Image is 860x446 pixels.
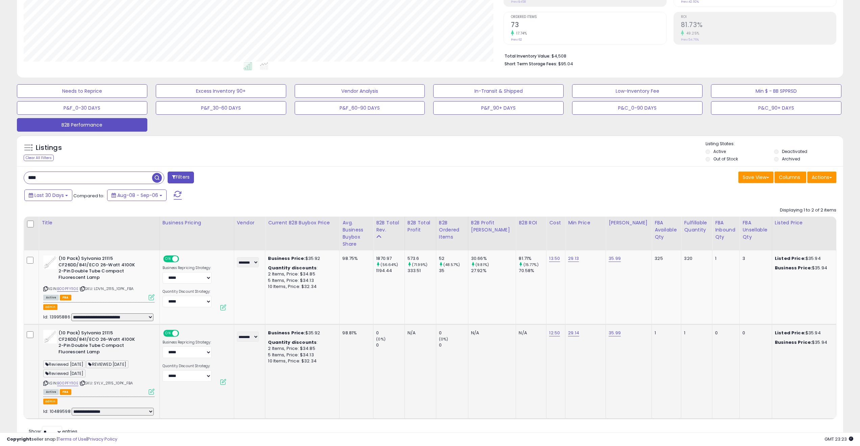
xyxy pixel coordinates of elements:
[711,84,841,98] button: Min $ - BB SPPRSD
[43,255,154,299] div: ASIN:
[43,304,57,310] button: admin
[742,330,766,336] div: 0
[681,15,836,19] span: ROI
[439,330,468,336] div: 0
[439,219,465,241] div: B2B Ordered Items
[43,389,59,395] span: All listings currently available for purchase on Amazon
[706,141,843,147] p: Listing States:
[79,380,133,386] span: | SKU: SYLV_21115_10PK_FBA
[60,389,71,395] span: FBA
[156,84,286,98] button: Excess Inventory 90+
[681,21,836,30] h2: 81.73%
[43,314,70,320] span: Id: 13995886
[684,255,707,262] div: 320
[609,255,621,262] a: 35.99
[439,268,468,274] div: 35
[568,255,579,262] a: 29.13
[505,61,557,67] b: Short Term Storage Fees:
[549,330,560,336] a: 12.50
[73,193,104,199] span: Compared to:
[58,330,141,357] b: (10 Pack) Sylvania 21115 CF26DD/841/ECO 26-Watt 4100K 2-Pin Double Tube Compact Fluorescent Lamp
[775,255,806,262] b: Listed Price:
[558,61,573,67] span: $95.04
[519,330,541,336] div: N/A
[156,101,286,115] button: P&F_30-60 DAYS
[475,262,489,267] small: (9.81%)
[519,219,543,226] div: B2B ROI
[684,330,707,336] div: 1
[268,255,334,262] div: $35.92
[43,370,85,377] span: Reviewed [DATE]
[268,352,334,358] div: 5 Items, Price: $34.13
[505,51,831,60] li: $4,508
[609,219,649,226] div: [PERSON_NAME]
[572,101,703,115] button: P&C_0-90 DAYS
[163,219,231,226] div: Business Pricing
[58,255,141,282] b: (10 Pack) Sylvania 21115 CF26DD/841/ECO 26-Watt 4100K 2-Pin Double Tube Compact Fluorescent Lamp
[511,38,522,42] small: Prev: 62
[268,345,334,352] div: 2 Items, Price: $34.85
[7,436,31,442] strong: Copyright
[268,330,334,336] div: $35.92
[7,436,117,443] div: seller snap | |
[511,21,666,30] h2: 73
[43,330,57,343] img: 31jT6SFY5lL._SL40_.jpg
[164,256,172,262] span: ON
[163,289,212,294] label: Quantity Discount Strategy:
[471,268,516,274] div: 27.92%
[163,340,212,345] label: Business Repricing Strategy:
[376,219,401,233] div: B2B Total Rev.
[376,255,404,262] div: 1870.97
[711,101,841,115] button: P&C_90+ DAYS
[342,330,368,336] div: 98.81%
[505,53,550,59] b: Total Inventory Value:
[780,207,836,214] div: Displaying 1 to 2 of 2 items
[655,219,678,241] div: FBA Available Qty
[684,219,709,233] div: Fulfillable Quantity
[43,295,59,300] span: All listings currently available for purchase on Amazon
[412,262,427,267] small: (71.99%)
[376,342,404,348] div: 0
[168,172,194,183] button: Filters
[519,255,546,262] div: 81.71%
[268,339,317,345] b: Quantity discounts
[234,217,265,250] th: CSV column name: cust_attr_1_Vendor
[775,265,831,271] div: $35.94
[655,330,676,336] div: 1
[268,339,334,345] div: :
[268,219,337,226] div: Current B2B Buybox Price
[268,277,334,284] div: 5 Items, Price: $34.13
[43,408,71,415] span: Id: 10489598
[43,255,57,269] img: 31jT6SFY5lL._SL40_.jpg
[268,284,334,290] div: 10 Items, Price: $32.34
[36,143,62,153] h5: Listings
[715,219,737,241] div: FBA inbound Qty
[376,268,404,274] div: 1194.44
[163,364,212,369] label: Quantity Discount Strategy:
[713,156,738,162] label: Out of Stock
[738,172,773,183] button: Save View
[775,330,831,336] div: $35.94
[57,286,78,292] a: B00PFY110E
[655,255,676,262] div: 325
[439,342,468,348] div: 0
[742,255,766,262] div: 3
[268,271,334,277] div: 2 Items, Price: $34.85
[237,219,263,226] div: Vendor
[43,360,85,368] span: Reviewed [DATE]
[471,255,516,262] div: 30.66%
[511,15,666,19] span: Ordered Items
[17,101,147,115] button: P&F_0-30 DAYS
[408,330,431,336] div: N/A
[568,219,603,226] div: Min Price
[178,331,189,336] span: OFF
[439,255,468,262] div: 52
[715,330,734,336] div: 0
[549,255,560,262] a: 13.50
[88,436,117,442] a: Privacy Policy
[17,118,147,132] button: B2B Performance
[43,330,154,394] div: ASIN:
[775,172,806,183] button: Columns
[443,262,460,267] small: (48.57%)
[775,330,806,336] b: Listed Price:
